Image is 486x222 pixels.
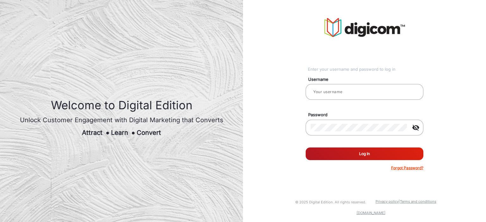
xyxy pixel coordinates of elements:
[303,112,431,118] mat-label: Password
[400,199,436,204] a: Terms and conditions
[391,165,423,171] p: Forgot Password?
[20,128,223,137] div: Attract Learn Convert
[303,76,431,83] mat-label: Username
[376,199,399,204] a: Privacy policy
[20,115,223,125] div: Unlock Customer Engagement with Digital Marketing that Converts
[311,88,418,96] input: Your username
[399,199,400,204] a: |
[295,200,366,204] small: © 2025 Digital Edition. All rights reserved.
[306,147,423,160] button: Log In
[20,99,223,112] h1: Welcome to Digital Edition
[106,129,109,136] span: ●
[408,124,423,131] mat-icon: visibility_off
[308,66,423,73] div: Enter your username and password to log in
[357,211,385,215] a: [DOMAIN_NAME]
[131,129,135,136] span: ●
[324,18,405,37] img: vmg-logo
